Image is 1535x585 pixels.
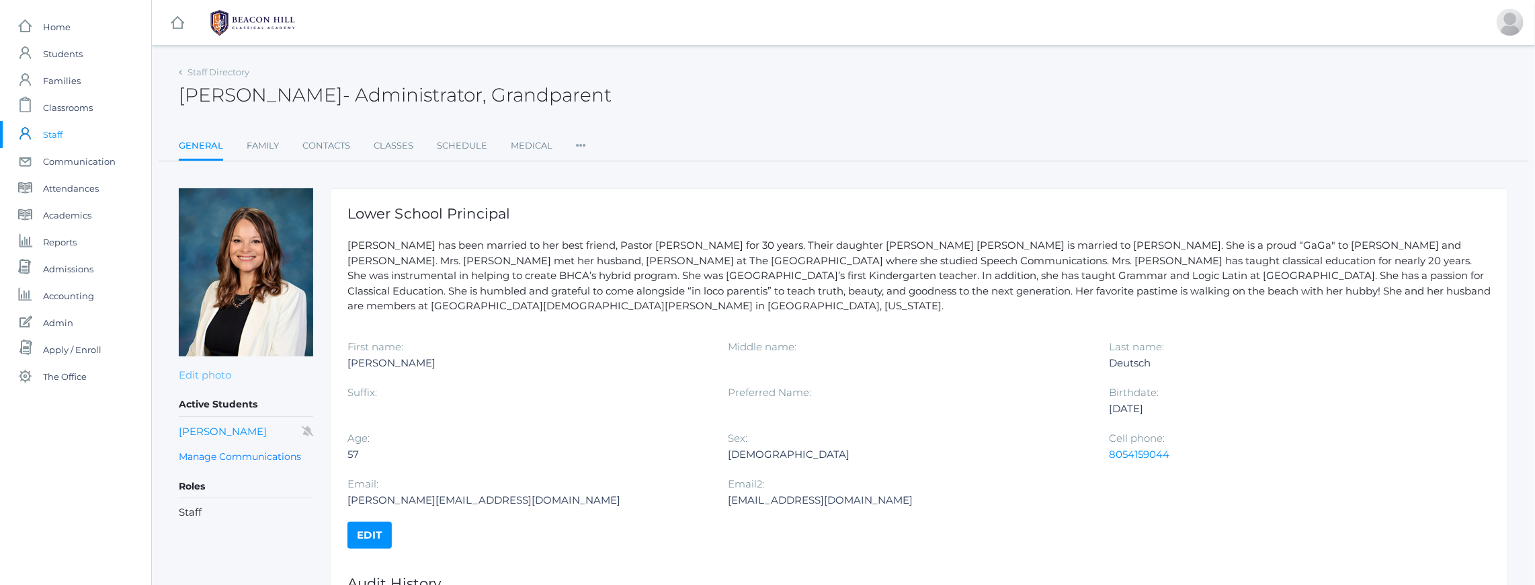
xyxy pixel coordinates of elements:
div: Jason Roberts [1497,9,1524,36]
span: - Administrator, Grandparent [343,83,612,106]
li: Staff [179,505,313,520]
span: Admin [43,309,73,336]
div: 57 [347,446,708,463]
label: First name: [347,340,403,353]
label: Sex: [728,432,747,444]
span: Classrooms [43,94,93,121]
label: Birthdate: [1109,386,1159,399]
div: Deutsch [1109,355,1469,371]
a: General [179,132,223,161]
span: Families [43,67,81,94]
div: [DEMOGRAPHIC_DATA] [728,446,1088,463]
label: Email: [347,477,378,490]
div: [DATE] [1109,401,1469,417]
span: The Office [43,363,87,390]
a: 8054159044 [1109,448,1169,461]
span: Apply / Enroll [43,336,101,363]
img: BHCALogos-05-308ed15e86a5a0abce9b8dd61676a3503ac9727e845dece92d48e8588c001991.png [202,6,303,40]
a: Manage Communications [179,449,301,465]
h1: Lower School Principal [347,206,1491,221]
a: Family [247,132,279,159]
a: Classes [374,132,413,159]
p: [PERSON_NAME] has been married to her best friend, Pastor [PERSON_NAME] for 30 years. Their daugh... [347,238,1491,314]
h5: Roles [179,475,313,498]
label: Last name: [1109,340,1164,353]
img: Teresa Deutsch [179,188,313,356]
i: Does not receive communications for this student [302,426,313,436]
a: Medical [511,132,552,159]
div: [PERSON_NAME] [347,355,708,371]
span: Students [43,40,83,67]
a: Schedule [437,132,487,159]
span: Staff [43,121,63,148]
label: Preferred Name: [728,386,811,399]
span: Home [43,13,71,40]
span: Academics [43,202,91,229]
h5: Active Students [179,393,313,416]
label: Middle name: [728,340,796,353]
span: Attendances [43,175,99,202]
a: Edit [347,522,392,549]
label: Email2: [728,477,764,490]
a: [PERSON_NAME] [179,425,267,438]
h2: [PERSON_NAME] [179,85,612,106]
span: Accounting [43,282,94,309]
div: [PERSON_NAME][EMAIL_ADDRESS][DOMAIN_NAME] [347,492,708,508]
span: Reports [43,229,77,256]
label: Cell phone: [1109,432,1165,444]
a: Staff Directory [188,67,249,77]
div: [EMAIL_ADDRESS][DOMAIN_NAME] [728,492,1088,508]
span: Communication [43,148,116,175]
a: Edit photo [179,368,231,381]
label: Age: [347,432,370,444]
a: Contacts [302,132,350,159]
span: Admissions [43,256,93,282]
label: Suffix: [347,386,377,399]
